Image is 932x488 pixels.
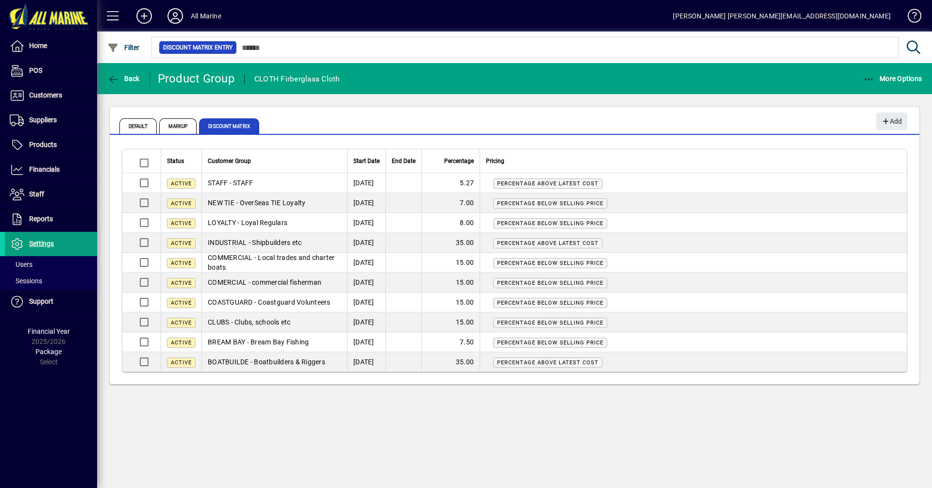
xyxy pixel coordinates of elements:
span: Customer Group [208,156,251,166]
app-page-header-button: Back [97,70,150,87]
a: Financials [5,158,97,182]
td: 15.00 [421,293,480,312]
span: Percentage above latest cost [497,240,599,246]
span: Settings [29,240,54,247]
div: Product Group [158,71,234,86]
td: NEW TIE - OverSeas TIE Loyalty [201,193,347,213]
span: Active [171,280,192,286]
a: Sessions [5,273,97,289]
td: 35.00 [421,233,480,253]
span: Start Date [353,156,380,166]
span: Active [171,220,192,227]
td: STAFF - STAFF [201,173,347,193]
td: BOATBUILDE - Boatbuilders & Riggers [201,352,347,372]
td: CLUBS - Clubs, schools etc [201,312,347,332]
td: 7.00 [421,193,480,213]
span: Support [29,297,53,305]
td: [DATE] [347,293,385,312]
a: Knowledge Base [900,2,920,33]
td: COMMERCIAL - Local trades and charter boats [201,253,347,273]
td: [DATE] [347,213,385,233]
td: 15.00 [421,312,480,332]
button: Add [129,7,160,25]
span: Products [29,141,57,148]
span: Active [171,260,192,266]
td: 5.27 [421,173,480,193]
span: Percentage below selling price [497,260,603,266]
td: [DATE] [347,193,385,213]
td: COASTGUARD - Coastguard Volunteers [201,293,347,312]
span: Financials [29,165,60,173]
button: Back [105,70,142,87]
span: Percentage below selling price [497,340,603,346]
td: [DATE] [347,312,385,332]
span: Home [29,42,47,49]
span: Pricing [486,156,504,166]
a: Support [5,290,97,314]
a: Reports [5,207,97,231]
td: [DATE] [347,173,385,193]
td: [DATE] [347,332,385,352]
span: Active [171,300,192,306]
td: INDUSTRIAL - Shipbuilders etc [201,233,347,253]
span: Percentage below selling price [497,300,603,306]
td: COMERCIAL - commercial fisherman [201,273,347,293]
td: BREAM BAY - Bream Bay Fishing [201,332,347,352]
td: [DATE] [347,253,385,273]
button: Add [876,113,907,130]
span: Customers [29,91,62,99]
a: Home [5,34,97,58]
span: Markup [159,118,197,134]
span: Filter [107,44,140,51]
span: Percentage below selling price [497,280,603,286]
span: Percentage [444,156,474,166]
span: Discount Matrix [199,118,259,134]
a: Customers [5,83,97,108]
td: [DATE] [347,352,385,372]
span: Users [10,260,33,268]
button: More Options [861,70,925,87]
span: Active [171,320,192,326]
span: Suppliers [29,116,57,124]
span: Status [167,156,184,166]
a: Staff [5,182,97,207]
div: CLOTH Firberglass Cloth [254,71,340,87]
td: 35.00 [421,352,480,372]
span: Back [107,75,140,82]
span: Active [171,240,192,246]
span: POS [29,66,42,74]
span: Percentage below selling price [497,320,603,326]
button: Filter [105,39,142,56]
td: 15.00 [421,273,480,293]
td: 7.50 [421,332,480,352]
a: Suppliers [5,108,97,132]
span: Percentage below selling price [497,220,603,227]
span: Percentage above latest cost [497,180,599,187]
span: Active [171,200,192,207]
div: All Marine [191,8,221,24]
span: Active [171,180,192,187]
span: Package [35,348,62,356]
span: Staff [29,190,44,198]
a: Products [5,133,97,157]
span: Percentage below selling price [497,200,603,207]
span: Discount Matrix Entry [163,43,233,52]
div: [PERSON_NAME] [PERSON_NAME][EMAIL_ADDRESS][DOMAIN_NAME] [673,8,891,24]
a: Users [5,256,97,273]
span: Reports [29,215,53,223]
span: More Options [863,75,922,82]
td: [DATE] [347,233,385,253]
span: Financial Year [28,327,70,335]
a: POS [5,59,97,83]
span: Sessions [10,277,42,285]
span: Active [171,340,192,346]
td: [DATE] [347,273,385,293]
span: Add [881,114,902,130]
span: Active [171,359,192,366]
button: Profile [160,7,191,25]
span: Default [119,118,157,134]
td: 8.00 [421,213,480,233]
span: End Date [392,156,416,166]
td: LOYALTY - Loyal Regulars [201,213,347,233]
td: 15.00 [421,253,480,273]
